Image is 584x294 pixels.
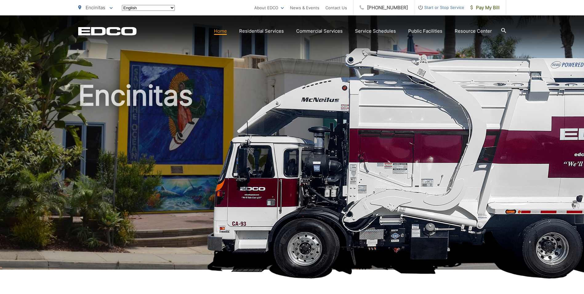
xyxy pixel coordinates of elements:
a: Contact Us [325,4,347,11]
select: Select a language [122,5,175,11]
a: Home [214,27,227,35]
a: About EDCO [254,4,284,11]
span: Encinitas [86,5,105,10]
a: Public Facilities [408,27,442,35]
span: Pay My Bill [470,4,500,11]
a: News & Events [290,4,319,11]
a: Service Schedules [355,27,396,35]
a: Commercial Services [296,27,343,35]
a: Residential Services [239,27,284,35]
h1: Encinitas [78,80,506,275]
a: EDCD logo. Return to the homepage. [78,27,137,35]
a: Resource Center [455,27,492,35]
